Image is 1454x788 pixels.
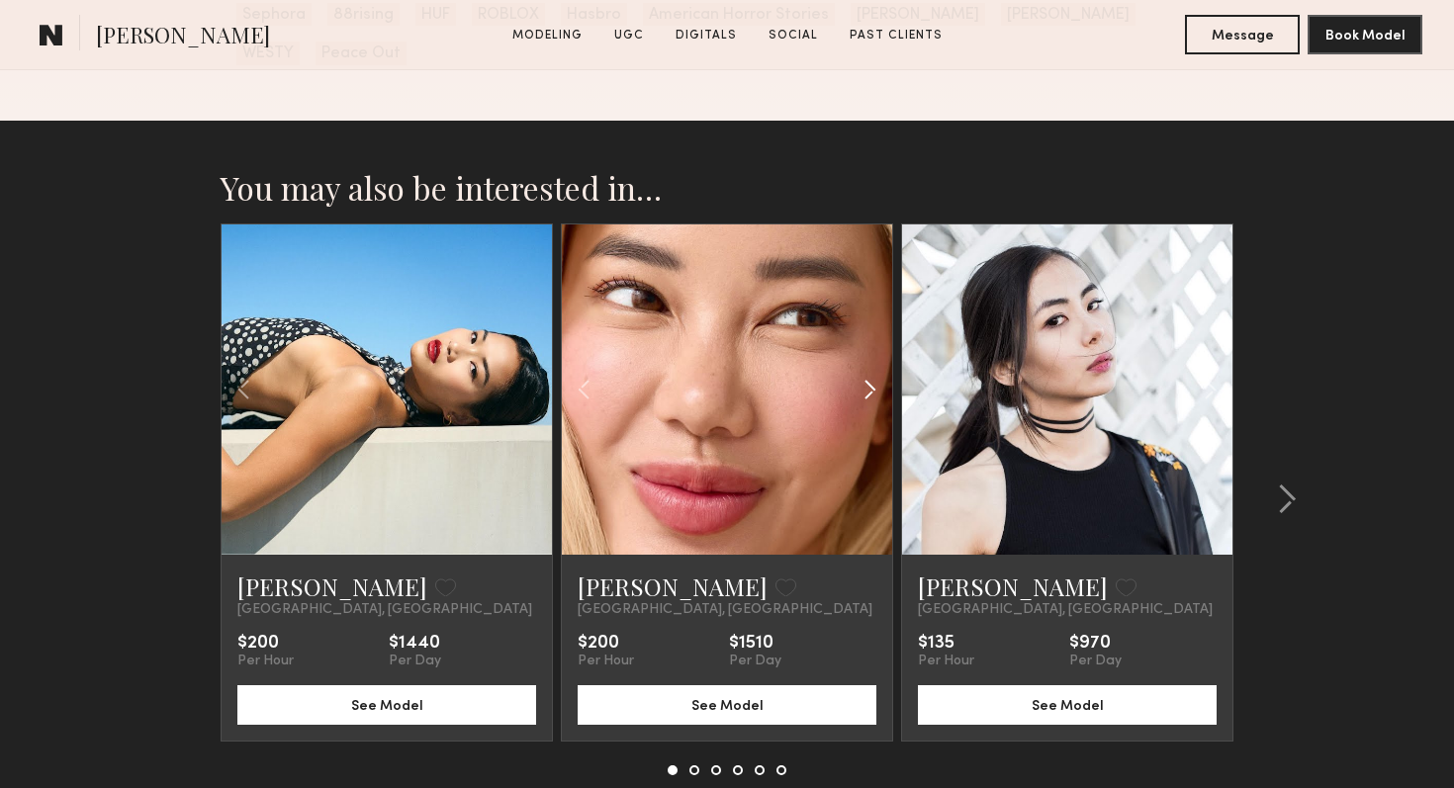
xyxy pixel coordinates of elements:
[96,20,270,54] span: [PERSON_NAME]
[729,634,781,654] div: $1510
[237,570,427,602] a: [PERSON_NAME]
[578,654,634,669] div: Per Hour
[668,27,745,44] a: Digitals
[842,27,951,44] a: Past Clients
[221,168,1233,208] h2: You may also be interested in…
[578,602,872,618] span: [GEOGRAPHIC_DATA], [GEOGRAPHIC_DATA]
[1069,634,1122,654] div: $970
[918,602,1213,618] span: [GEOGRAPHIC_DATA], [GEOGRAPHIC_DATA]
[578,634,634,654] div: $200
[578,696,876,713] a: See Model
[918,654,974,669] div: Per Hour
[761,27,826,44] a: Social
[504,27,591,44] a: Modeling
[237,654,294,669] div: Per Hour
[1069,654,1122,669] div: Per Day
[237,634,294,654] div: $200
[237,602,532,618] span: [GEOGRAPHIC_DATA], [GEOGRAPHIC_DATA]
[1185,15,1300,54] button: Message
[918,685,1217,725] button: See Model
[237,685,536,725] button: See Model
[1308,15,1422,54] button: Book Model
[578,570,768,602] a: [PERSON_NAME]
[389,654,441,669] div: Per Day
[918,634,974,654] div: $135
[918,570,1108,602] a: [PERSON_NAME]
[918,696,1217,713] a: See Model
[1308,26,1422,43] a: Book Model
[578,685,876,725] button: See Model
[389,634,441,654] div: $1440
[606,27,652,44] a: UGC
[729,654,781,669] div: Per Day
[237,696,536,713] a: See Model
